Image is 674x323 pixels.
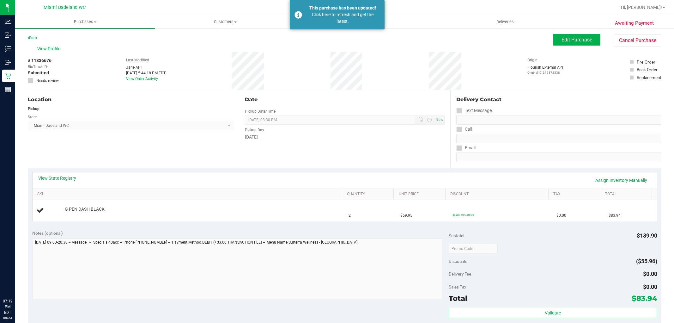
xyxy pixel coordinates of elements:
[456,134,661,143] input: Format: (999) 999-9999
[399,192,443,197] a: Unit Price
[126,70,166,76] div: [DATE] 5:44:18 PM EDT
[449,256,467,267] span: Discounts
[637,66,658,73] div: Back Order
[449,233,464,238] span: Subtotal
[347,192,391,197] a: Quantity
[614,34,661,47] button: Cancel Purchase
[456,115,661,125] input: Format: (999) 999-9999
[5,73,11,79] inline-svg: Retail
[527,65,563,75] div: Flourish External API
[609,213,621,219] span: $83.94
[245,127,264,133] label: Pickup Day
[306,11,380,25] div: Click here to refresh and get the latest.
[400,213,412,219] span: $69.95
[449,307,657,318] button: Validate
[5,18,11,25] inline-svg: Analytics
[5,59,11,65] inline-svg: Outbound
[632,294,657,303] span: $83.94
[349,213,351,219] span: 2
[28,36,37,40] a: Back
[245,134,444,140] div: [DATE]
[643,283,657,290] span: $0.00
[553,192,598,197] a: Tax
[452,213,474,216] span: 40acc: 40% off line
[155,19,295,25] span: Customers
[37,192,340,197] a: SKU
[527,70,563,75] p: Original ID: 316872338
[456,143,476,152] label: Email
[636,258,657,264] span: ($55.96)
[615,20,654,27] span: Awaiting Payment
[643,270,657,277] span: $0.00
[605,192,649,197] a: Total
[591,175,651,186] a: Assign Inventory Manually
[44,5,86,10] span: Miami Dadeland WC
[562,37,592,43] span: Edit Purchase
[28,96,233,103] div: Location
[28,114,37,120] label: Store
[50,64,51,70] span: -
[36,78,59,84] span: Needs review
[155,15,295,28] a: Customers
[28,57,52,64] span: # 11836676
[28,70,49,76] span: Submitted
[245,109,276,114] label: Pickup Date/Time
[545,310,561,315] span: Validate
[65,206,105,212] span: G PEN DASH BLACK
[5,46,11,52] inline-svg: Inventory
[449,284,466,289] span: Sales Tax
[15,19,155,25] span: Purchases
[28,64,48,70] span: BioTrack ID:
[637,74,661,81] div: Replacement
[527,57,537,63] label: Origin
[488,19,522,25] span: Deliveries
[15,15,155,28] a: Purchases
[449,294,467,303] span: Total
[637,59,655,65] div: Pre-Order
[3,298,12,315] p: 07:12 PM EDT
[28,107,39,111] strong: Pickup
[449,271,471,276] span: Delivery Fee
[3,315,12,320] p: 08/23
[6,272,25,291] iframe: Resource center
[37,46,63,52] span: View Profile
[456,106,492,115] label: Text Message
[456,96,661,103] div: Delivery Contact
[435,15,575,28] a: Deliveries
[621,5,662,10] span: Hi, [PERSON_NAME]!
[450,192,546,197] a: Discount
[5,86,11,93] inline-svg: Reports
[306,5,380,11] div: This purchase has been updated!
[556,213,566,219] span: $0.00
[126,65,166,70] div: Jane API
[456,125,472,134] label: Call
[637,232,657,239] span: $139.90
[126,57,149,63] label: Last Modified
[126,77,158,81] a: View Order Activity
[32,231,63,236] span: Notes (optional)
[553,34,600,46] button: Edit Purchase
[245,96,444,103] div: Date
[449,244,498,253] input: Promo Code
[38,175,76,181] a: View State Registry
[5,32,11,38] inline-svg: Inbound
